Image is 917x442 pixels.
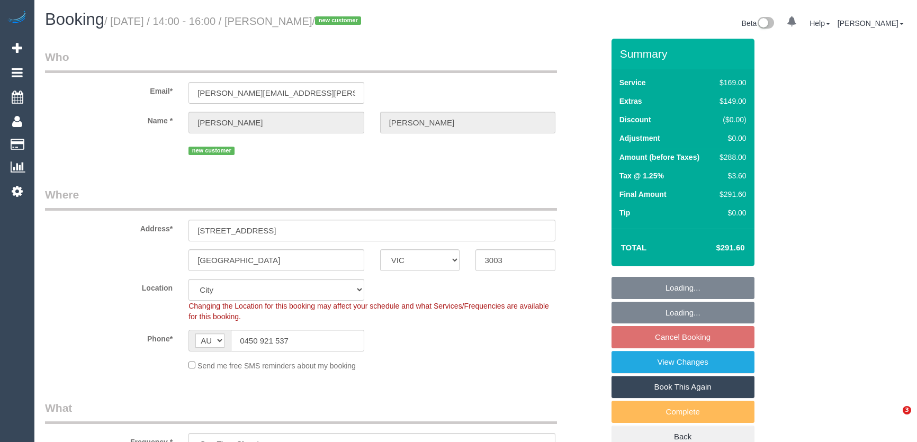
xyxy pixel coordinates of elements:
[715,152,746,163] div: $288.00
[715,114,746,125] div: ($0.00)
[621,243,647,252] strong: Total
[620,48,749,60] h3: Summary
[45,49,557,73] legend: Who
[903,406,911,414] span: 3
[37,112,181,126] label: Name *
[37,82,181,96] label: Email*
[742,19,775,28] a: Beta
[315,16,361,25] span: new customer
[715,189,746,200] div: $291.60
[197,362,356,370] span: Send me free SMS reminders about my booking
[619,96,642,106] label: Extras
[188,112,364,133] input: First Name*
[881,406,906,431] iframe: Intercom live chat
[45,400,557,424] legend: What
[188,302,549,321] span: Changing the Location for this booking may affect your schedule and what Services/Frequencies are...
[619,152,699,163] label: Amount (before Taxes)
[757,17,774,31] img: New interface
[612,376,754,398] a: Book This Again
[380,112,556,133] input: Last Name*
[715,133,746,143] div: $0.00
[37,220,181,234] label: Address*
[619,133,660,143] label: Adjustment
[188,249,364,271] input: Suburb*
[684,243,744,252] h4: $291.60
[619,208,631,218] label: Tip
[619,114,651,125] label: Discount
[231,330,364,351] input: Phone*
[715,208,746,218] div: $0.00
[715,96,746,106] div: $149.00
[715,170,746,181] div: $3.60
[188,82,364,104] input: Email*
[810,19,830,28] a: Help
[612,351,754,373] a: View Changes
[6,11,28,25] img: Automaid Logo
[838,19,904,28] a: [PERSON_NAME]
[37,330,181,344] label: Phone*
[45,10,104,29] span: Booking
[104,15,364,27] small: / [DATE] / 14:00 - 16:00 / [PERSON_NAME]
[619,170,664,181] label: Tax @ 1.25%
[312,15,365,27] span: /
[475,249,555,271] input: Post Code*
[619,77,646,88] label: Service
[37,279,181,293] label: Location
[619,189,667,200] label: Final Amount
[715,77,746,88] div: $169.00
[45,187,557,211] legend: Where
[188,147,235,155] span: new customer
